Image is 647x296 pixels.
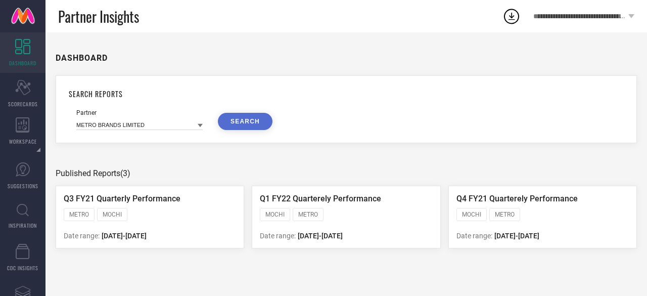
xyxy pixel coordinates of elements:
span: Date range: [456,232,492,240]
span: Partner Insights [58,6,139,27]
span: Q4 FY21 Quarterely Performance [456,194,578,203]
h1: SEARCH REPORTS [69,89,624,99]
span: SUGGESTIONS [8,182,38,190]
span: MOCHI [103,211,122,218]
span: METRO [69,211,89,218]
h1: DASHBOARD [56,53,108,63]
div: Published Reports (3) [56,168,637,178]
span: CDC INSIGHTS [7,264,38,272]
span: Q3 FY21 Quarterly Performance [64,194,180,203]
span: INSPIRATION [9,222,37,229]
span: MOCHI [265,211,285,218]
span: [DATE] - [DATE] [102,232,147,240]
span: Date range: [64,232,100,240]
span: [DATE] - [DATE] [298,232,343,240]
span: METRO [495,211,515,218]
span: MOCHI [462,211,481,218]
button: SEARCH [218,113,272,130]
span: SCORECARDS [8,100,38,108]
span: WORKSPACE [9,138,37,145]
span: METRO [298,211,318,218]
span: [DATE] - [DATE] [494,232,539,240]
span: DASHBOARD [9,59,36,67]
div: Open download list [502,7,521,25]
span: Date range: [260,232,296,240]
span: Q1 FY22 Quarterely Performance [260,194,381,203]
div: Partner [76,109,203,116]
